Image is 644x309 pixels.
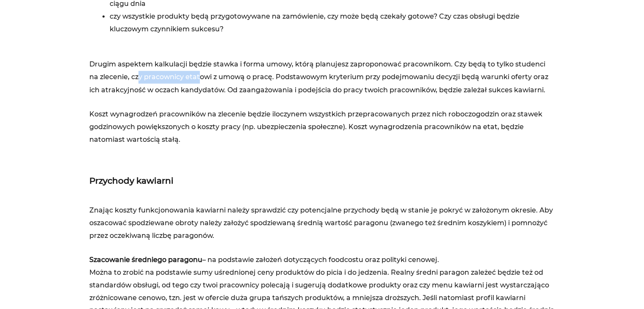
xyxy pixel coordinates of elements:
[110,10,555,35] li: czy wszystkie produkty będą przygotowywane na zamówienie, czy może będą czekały gotowe? Czy czas ...
[89,204,555,241] p: Znając koszty funkcjonowania kawiarni należy sprawdzić czy potencjalne przychody będą w stanie je...
[89,175,555,186] h2: Przychody kawiarni
[89,108,555,145] p: Koszt wynagrodzeń pracowników na zlecenie będzie iloczynem wszystkich przepracowanych przez nich ...
[89,45,555,96] p: Drugim aspektem kalkulacji będzie stawka i forma umowy, którą planujesz zaproponować pracownikom....
[89,255,202,263] strong: Szacowanie średniego paragonu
